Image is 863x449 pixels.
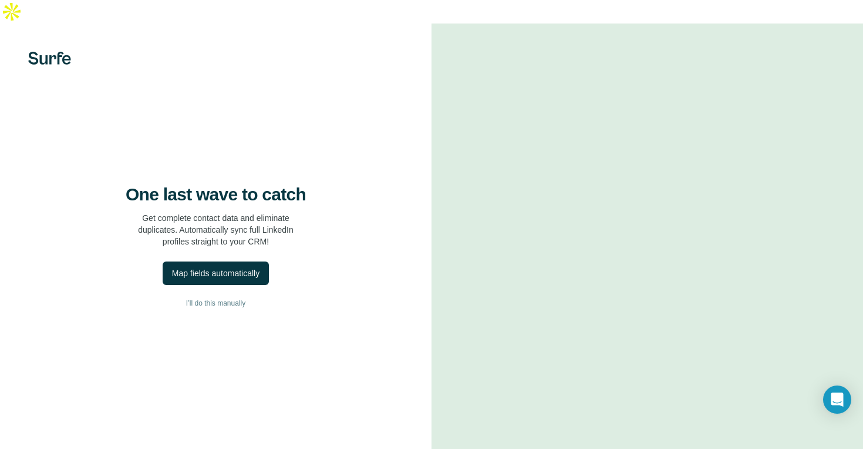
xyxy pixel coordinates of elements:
img: Surfe's logo [28,52,71,65]
button: Map fields automatically [163,262,269,285]
button: I’ll do this manually [23,294,408,312]
div: Map fields automatically [172,267,259,279]
div: Open Intercom Messenger [823,386,851,414]
span: I’ll do this manually [186,298,245,309]
p: Get complete contact data and eliminate duplicates. Automatically sync full LinkedIn profiles str... [138,212,294,247]
h4: One last wave to catch [126,184,306,205]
